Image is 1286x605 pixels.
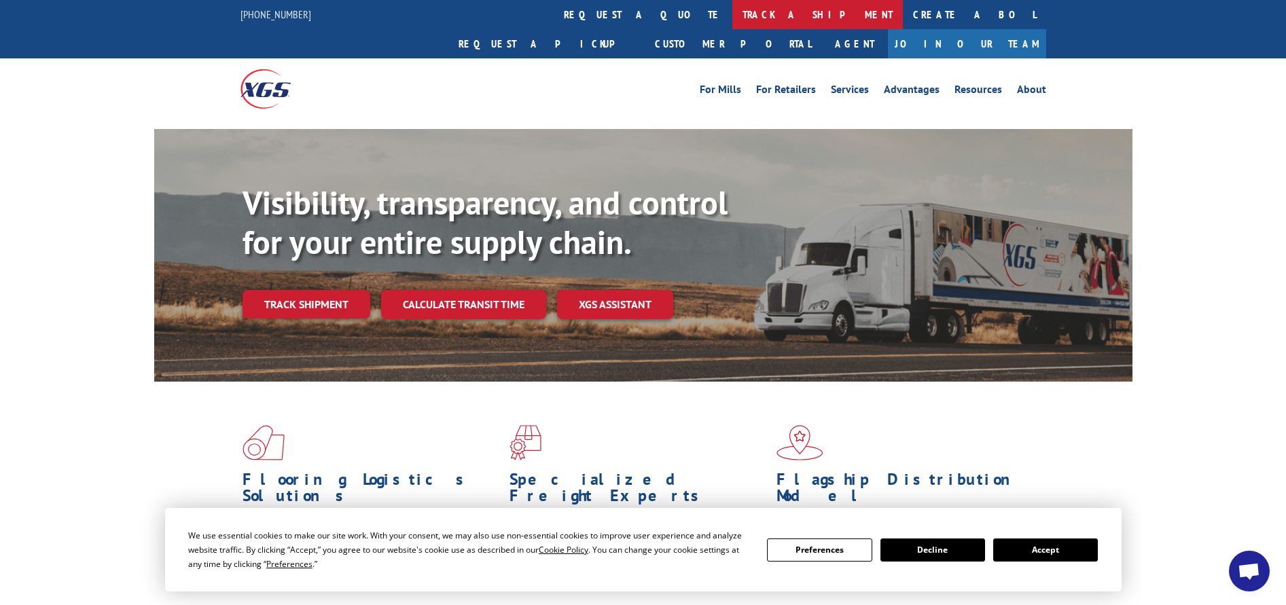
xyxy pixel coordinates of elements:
a: Resources [954,84,1002,99]
img: xgs-icon-total-supply-chain-intelligence-red [243,425,285,460]
img: xgs-icon-flagship-distribution-model-red [776,425,823,460]
b: Visibility, transparency, and control for your entire supply chain. [243,181,728,263]
img: xgs-icon-focused-on-flooring-red [510,425,541,460]
div: Cookie Consent Prompt [165,508,1122,591]
a: Request a pickup [448,29,645,58]
a: [PHONE_NUMBER] [240,7,311,21]
div: We use essential cookies to make our site work. With your consent, we may also use non-essential ... [188,528,751,571]
button: Accept [993,538,1098,562]
h1: Flooring Logistics Solutions [243,471,499,511]
a: Calculate transit time [381,290,546,319]
button: Decline [880,538,985,562]
h1: Flagship Distribution Model [776,471,1033,511]
a: Customer Portal [645,29,821,58]
button: Preferences [767,538,872,562]
a: For Mills [700,84,741,99]
span: Preferences [266,558,312,570]
h1: Specialized Freight Experts [510,471,766,511]
a: Track shipment [243,290,370,318]
span: Cookie Policy [539,544,588,555]
a: About [1017,84,1046,99]
a: Join Our Team [888,29,1046,58]
a: Advantages [884,84,940,99]
a: Services [831,84,869,99]
div: Open chat [1229,551,1270,591]
a: For Retailers [756,84,816,99]
a: XGS ASSISTANT [557,290,673,319]
a: Agent [821,29,888,58]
